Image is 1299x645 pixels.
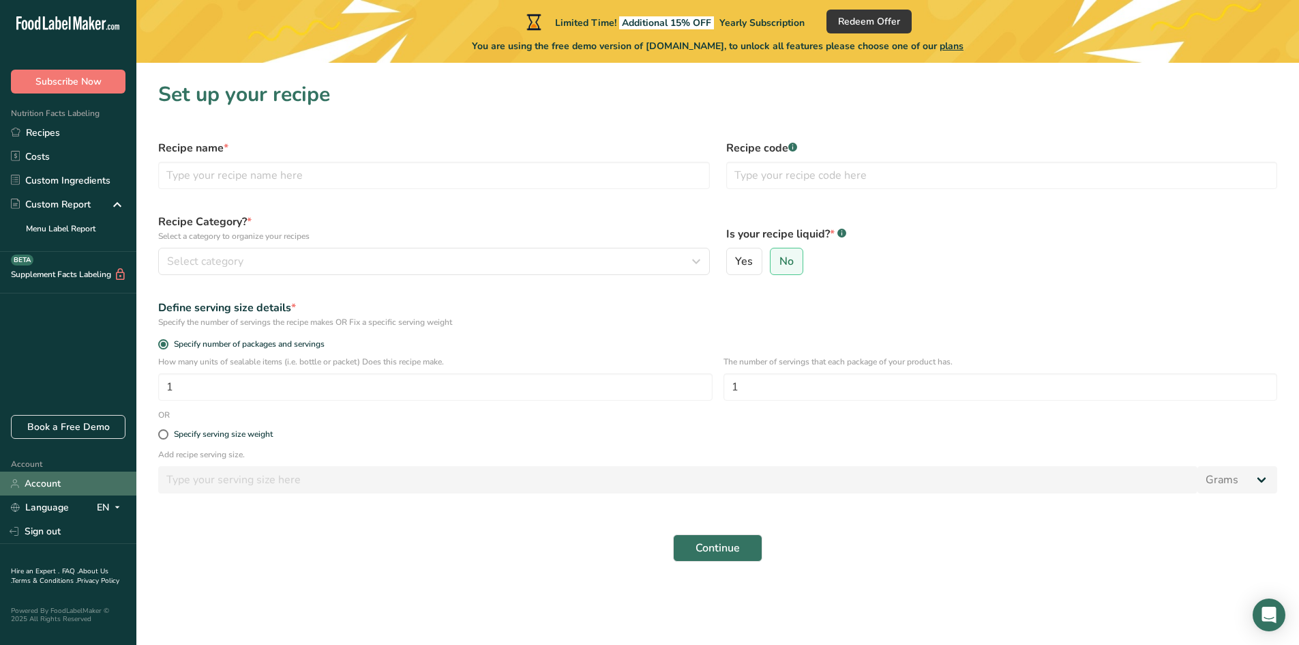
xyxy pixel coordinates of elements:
[726,140,1278,156] label: Recipe code
[150,409,178,421] div: OR
[158,316,1277,328] div: Specify the number of servings the recipe makes OR Fix a specific serving weight
[158,248,710,275] button: Select category
[11,496,69,519] a: Language
[35,74,102,89] span: Subscribe Now
[11,70,125,94] button: Subscribe Now
[779,255,794,268] span: No
[838,14,900,29] span: Redeem Offer
[472,39,964,53] span: You are using the free demo version of [DOMAIN_NAME], to unlock all features please choose one of...
[723,356,1278,368] p: The number of servings that each package of your product has.
[735,255,753,268] span: Yes
[77,576,119,586] a: Privacy Policy
[167,253,243,270] span: Select category
[11,567,59,576] a: Hire an Expert .
[12,576,77,586] a: Terms & Conditions .
[168,339,325,349] span: Specify number of packages and servings
[158,466,1197,493] input: Type your serving size here
[158,140,710,156] label: Recipe name
[158,162,710,189] input: Type your recipe name here
[940,40,964,53] span: plans
[158,79,1277,110] h1: Set up your recipe
[11,197,91,212] div: Custom Report
[158,214,710,242] label: Recipe Category?
[158,448,1277,461] p: Add recipe serving size.
[1253,599,1285,631] div: Open Intercom Messenger
[673,534,762,562] button: Continue
[158,356,713,368] p: How many units of sealable items (i.e. bottle or packet) Does this recipe make.
[11,607,125,623] div: Powered By FoodLabelMaker © 2025 All Rights Reserved
[158,300,1277,316] div: Define serving size details
[174,429,273,440] div: Specify serving size weight
[726,226,1278,242] label: Is your recipe liquid?
[11,255,33,266] div: BETA
[11,567,108,586] a: About Us .
[619,16,714,29] span: Additional 15% OFF
[11,415,125,439] a: Book a Free Demo
[696,540,740,556] span: Continue
[726,162,1278,189] input: Type your recipe code here
[524,14,805,30] div: Limited Time!
[97,500,125,516] div: EN
[826,10,912,33] button: Redeem Offer
[62,567,78,576] a: FAQ .
[719,16,805,29] span: Yearly Subscription
[158,230,710,242] p: Select a category to organize your recipes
